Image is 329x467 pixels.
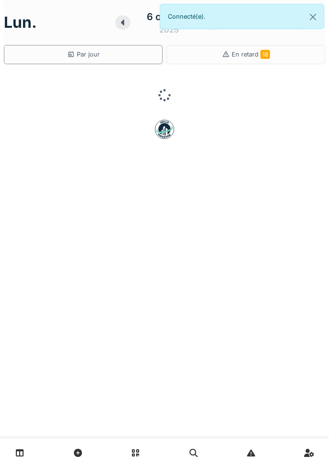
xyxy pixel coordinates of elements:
[159,24,179,35] div: 2025
[155,120,174,139] img: badge-BVDL4wpA.svg
[147,10,191,24] div: 6 octobre
[260,50,270,59] span: 18
[67,50,100,59] div: Par jour
[4,13,37,32] h1: lun.
[232,51,270,58] span: En retard
[302,4,324,30] button: Close
[160,4,324,29] div: Connecté(e).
